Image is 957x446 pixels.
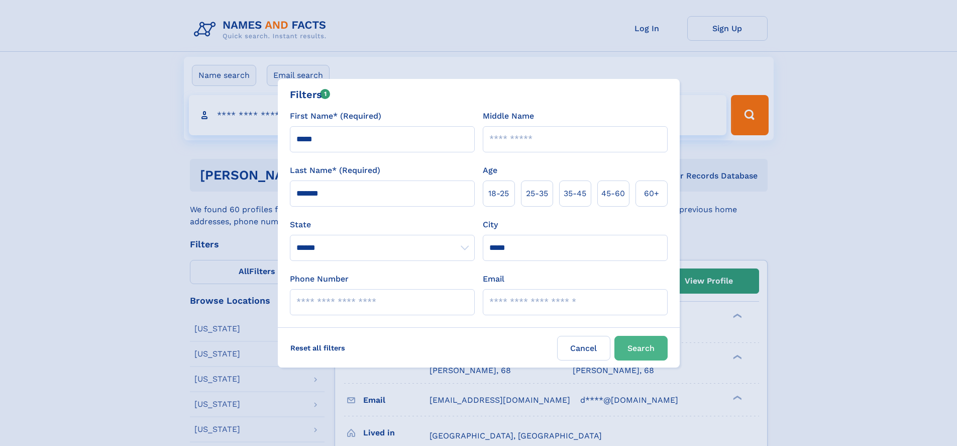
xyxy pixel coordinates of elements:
[483,110,534,122] label: Middle Name
[526,188,548,200] span: 25‑35
[488,188,509,200] span: 18‑25
[290,164,380,176] label: Last Name* (Required)
[483,219,498,231] label: City
[290,110,381,122] label: First Name* (Required)
[290,273,349,285] label: Phone Number
[483,273,504,285] label: Email
[557,336,610,361] label: Cancel
[483,164,497,176] label: Age
[290,219,475,231] label: State
[564,188,586,200] span: 35‑45
[644,188,659,200] span: 60+
[290,87,331,102] div: Filters
[284,336,352,360] label: Reset all filters
[614,336,668,361] button: Search
[601,188,625,200] span: 45‑60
